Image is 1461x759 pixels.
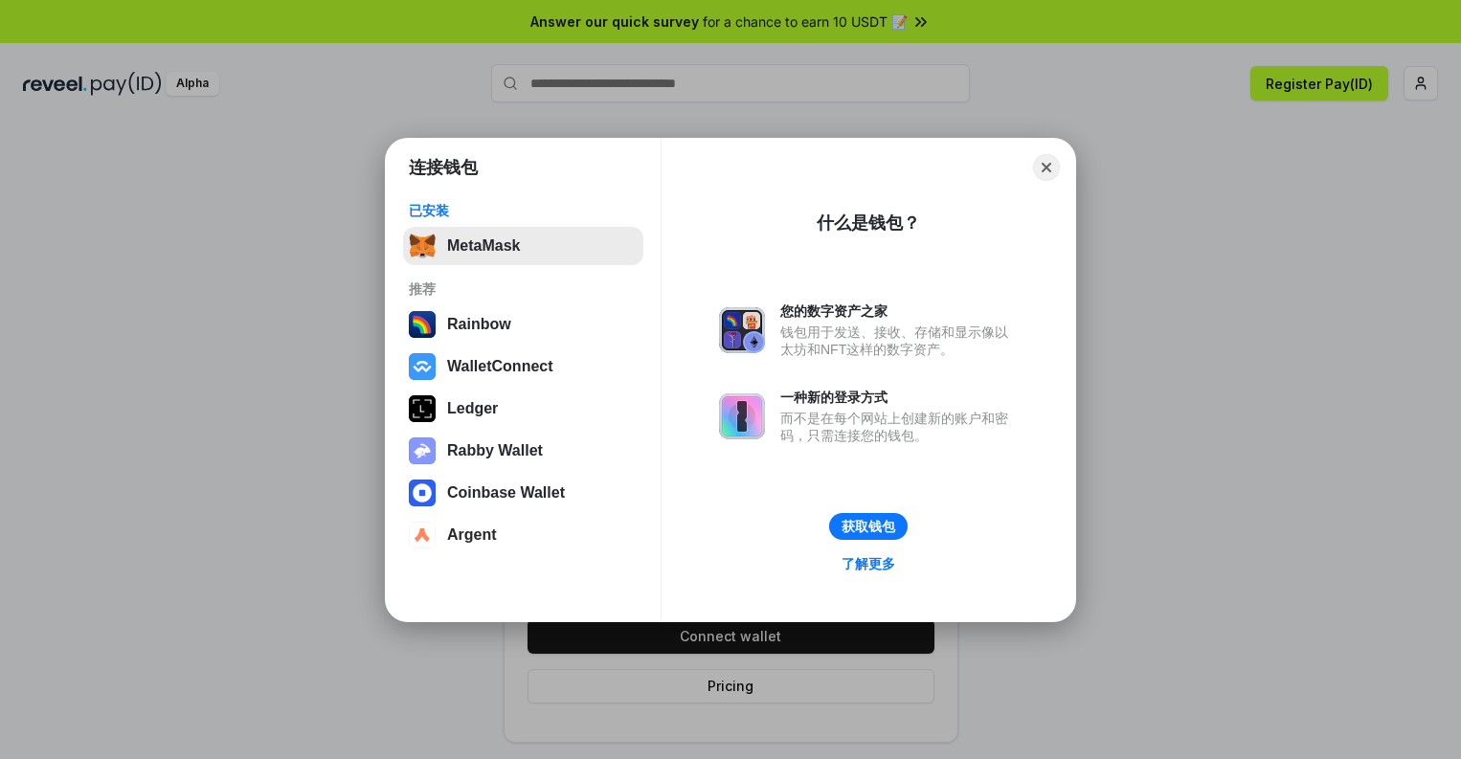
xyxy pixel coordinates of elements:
div: 什么是钱包？ [817,212,920,234]
div: Argent [447,526,497,544]
div: WalletConnect [447,358,553,375]
div: Rainbow [447,316,511,333]
img: svg+xml,%3Csvg%20width%3D%2228%22%20height%3D%2228%22%20viewBox%3D%220%200%2028%2028%22%20fill%3D... [409,353,436,380]
img: svg+xml,%3Csvg%20xmlns%3D%22http%3A%2F%2Fwww.w3.org%2F2000%2Fsvg%22%20fill%3D%22none%22%20viewBox... [719,393,765,439]
div: 您的数字资产之家 [780,302,1018,320]
img: svg+xml,%3Csvg%20width%3D%2228%22%20height%3D%2228%22%20viewBox%3D%220%200%2028%2028%22%20fill%3D... [409,480,436,506]
button: Rabby Wallet [403,432,643,470]
div: 一种新的登录方式 [780,389,1018,406]
div: MetaMask [447,237,520,255]
button: 获取钱包 [829,513,908,540]
img: svg+xml,%3Csvg%20xmlns%3D%22http%3A%2F%2Fwww.w3.org%2F2000%2Fsvg%22%20fill%3D%22none%22%20viewBox... [409,437,436,464]
img: svg+xml,%3Csvg%20width%3D%22120%22%20height%3D%22120%22%20viewBox%3D%220%200%20120%20120%22%20fil... [409,311,436,338]
div: Ledger [447,400,498,417]
button: Ledger [403,390,643,428]
img: svg+xml,%3Csvg%20xmlns%3D%22http%3A%2F%2Fwww.w3.org%2F2000%2Fsvg%22%20fill%3D%22none%22%20viewBox... [719,307,765,353]
button: Argent [403,516,643,554]
div: 推荐 [409,280,638,298]
div: Coinbase Wallet [447,484,565,502]
img: svg+xml,%3Csvg%20fill%3D%22none%22%20height%3D%2233%22%20viewBox%3D%220%200%2035%2033%22%20width%... [409,233,436,259]
button: Rainbow [403,305,643,344]
div: 获取钱包 [842,518,895,535]
div: 了解更多 [842,555,895,572]
div: 而不是在每个网站上创建新的账户和密码，只需连接您的钱包。 [780,410,1018,444]
div: Rabby Wallet [447,442,543,459]
div: 已安装 [409,202,638,219]
img: svg+xml,%3Csvg%20xmlns%3D%22http%3A%2F%2Fwww.w3.org%2F2000%2Fsvg%22%20width%3D%2228%22%20height%3... [409,395,436,422]
button: Close [1033,154,1060,181]
div: 钱包用于发送、接收、存储和显示像以太坊和NFT这样的数字资产。 [780,324,1018,358]
img: svg+xml,%3Csvg%20width%3D%2228%22%20height%3D%2228%22%20viewBox%3D%220%200%2028%2028%22%20fill%3D... [409,522,436,548]
h1: 连接钱包 [409,156,478,179]
button: MetaMask [403,227,643,265]
button: Coinbase Wallet [403,474,643,512]
a: 了解更多 [830,551,907,576]
button: WalletConnect [403,347,643,386]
